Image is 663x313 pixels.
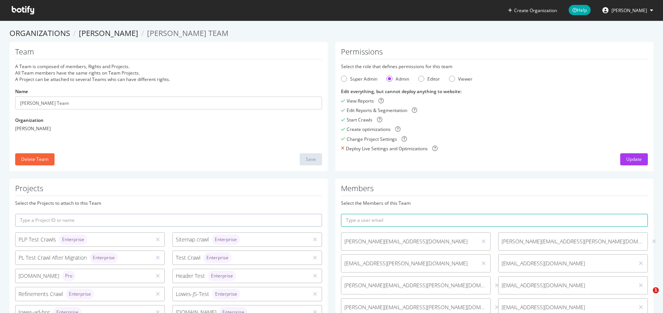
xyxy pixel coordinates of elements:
[626,156,642,162] div: Update
[620,153,648,165] button: Update
[176,271,305,281] div: Header Test
[212,234,240,245] div: brand label
[69,292,91,296] span: Enterprise
[19,234,148,245] div: PLP Test Crawls
[15,63,322,83] div: A Team is composed of members, Rights and Projects. All Team members have the same rights on Team...
[206,255,228,260] span: Enterprise
[15,117,44,123] label: Organization
[19,271,148,281] div: [DOMAIN_NAME]
[19,289,148,299] div: Refinements Crawl
[653,287,659,293] span: 1
[347,107,407,114] div: Edit Reports & Segmentation
[341,76,377,82] div: Super Admin
[62,237,84,242] span: Enterprise
[19,252,148,263] div: PL Test Crawl After Migration
[59,234,87,245] div: brand label
[176,234,305,245] div: Sitemap crawl
[611,7,647,14] span: Randy Dargenio
[306,156,316,162] div: Save
[215,237,237,242] span: Enterprise
[347,136,397,142] div: Change Project Settings
[502,282,631,289] span: [EMAIL_ADDRESS][DOMAIN_NAME]
[427,76,440,82] div: Editor
[300,153,322,165] button: Save
[15,200,322,206] div: Select the Projects to attach to this Team
[15,214,322,227] input: Type a Project ID or name
[15,153,55,165] button: Delete Team
[341,214,648,227] input: Type a user email
[347,117,372,123] div: Start Crawls
[449,76,472,82] div: Viewer
[341,48,648,59] h1: Permissions
[341,200,648,206] div: Select the Members of this Team
[66,289,94,299] div: brand label
[90,252,118,263] div: brand label
[341,184,648,196] h1: Members
[396,76,409,82] div: Admin
[458,76,472,82] div: Viewer
[208,271,236,281] div: brand label
[9,28,70,38] a: Organizations
[341,88,648,95] div: Edit everything, but cannot deploy anything to website :
[344,304,487,311] span: [PERSON_NAME][EMAIL_ADDRESS][PERSON_NAME][DOMAIN_NAME]
[9,28,654,39] ol: breadcrumbs
[15,48,322,59] h1: Team
[386,76,409,82] div: Admin
[596,4,659,16] button: [PERSON_NAME]
[176,252,305,263] div: Test Crawl
[418,76,440,82] div: Editor
[211,274,233,278] span: Enterprise
[341,63,648,70] div: Select the role that defines permissions for this team
[62,271,75,281] div: brand label
[176,289,305,299] div: Lowes-JS-Test
[15,184,322,196] h1: Projects
[346,145,428,152] div: Deploy Live Settings and Optimizations
[502,260,631,267] span: [EMAIL_ADDRESS][DOMAIN_NAME]
[79,28,138,38] a: [PERSON_NAME]
[15,97,322,109] input: Name
[347,98,374,104] div: View Reports
[65,274,72,278] span: Pro
[502,304,631,311] span: [EMAIL_ADDRESS][DOMAIN_NAME]
[15,88,28,95] label: Name
[215,292,237,296] span: Enterprise
[508,7,557,14] button: Create Organization
[21,156,48,162] div: Delete Team
[15,125,322,132] div: [PERSON_NAME]
[569,5,591,15] span: Help
[203,252,231,263] div: brand label
[93,255,115,260] span: Enterprise
[350,76,377,82] div: Super Admin
[637,287,655,305] iframe: Intercom live chat
[212,289,240,299] div: brand label
[344,238,474,245] span: [PERSON_NAME][EMAIL_ADDRESS][DOMAIN_NAME]
[344,282,487,289] span: [PERSON_NAME][EMAIL_ADDRESS][PERSON_NAME][DOMAIN_NAME]
[147,28,228,38] span: [PERSON_NAME] Team
[347,126,391,132] div: Create optimizations
[344,260,474,267] span: [EMAIL_ADDRESS][PERSON_NAME][DOMAIN_NAME]
[502,238,644,245] span: [PERSON_NAME][EMAIL_ADDRESS][PERSON_NAME][DOMAIN_NAME]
